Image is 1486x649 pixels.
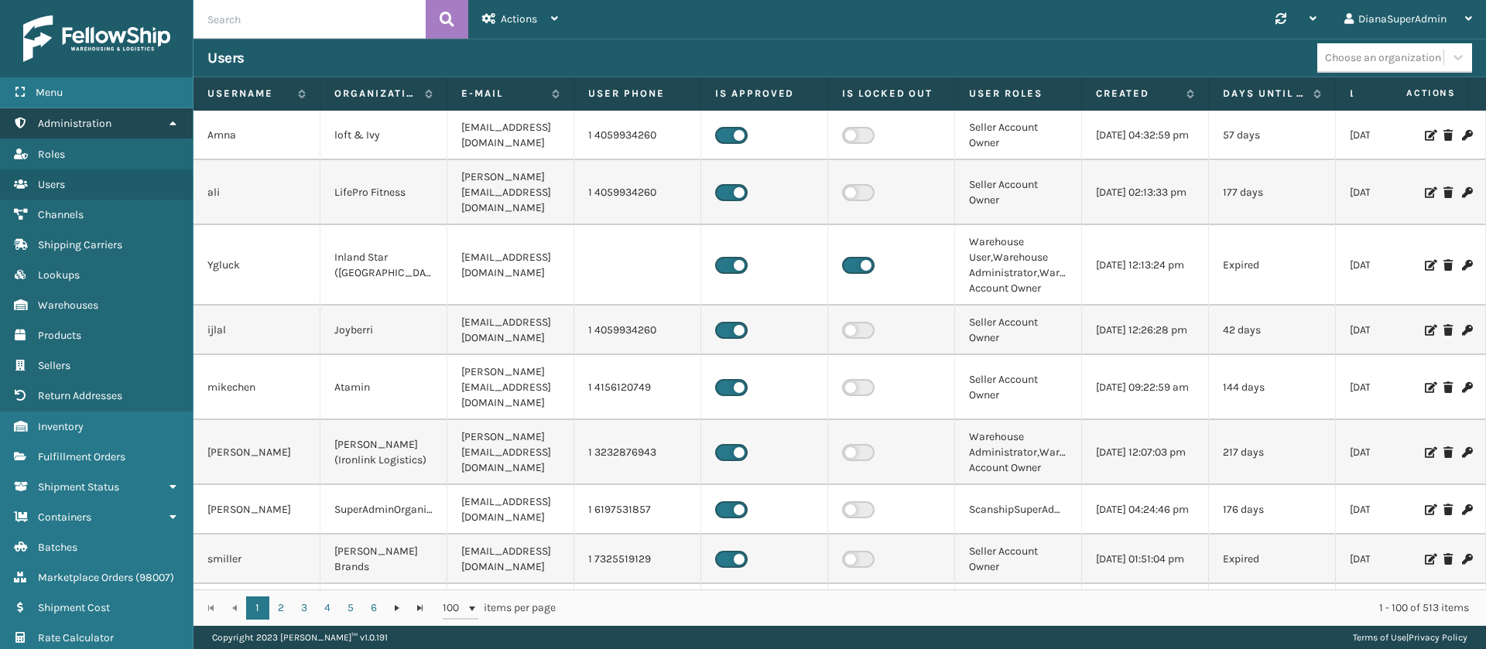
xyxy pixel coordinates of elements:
span: Warehouses [38,299,98,312]
td: [EMAIL_ADDRESS][DOMAIN_NAME] [447,584,574,634]
span: Lookups [38,268,80,282]
span: Sellers [38,359,70,372]
span: Channels [38,208,84,221]
a: 4 [316,596,339,620]
td: [PERSON_NAME] (Ironlink Logistics) [320,420,447,485]
i: Edit [1425,187,1434,198]
span: Rate Calculator [38,631,114,644]
i: Change Password [1462,187,1471,198]
td: mikechen [193,355,320,420]
td: Seller Account Owner [955,535,1082,584]
i: Delete [1443,554,1453,565]
td: Amna [193,111,320,160]
td: Warehouse Administrator,Warehouse Account Owner [955,420,1082,485]
td: 177 days [1209,160,1336,225]
span: Go to the last page [414,602,426,614]
h3: Users [207,49,245,67]
i: Change Password [1462,504,1471,515]
span: Shipment Status [38,480,119,494]
td: [EMAIL_ADDRESS][DOMAIN_NAME] [447,225,574,306]
i: Edit [1425,382,1434,393]
i: Change Password [1462,130,1471,141]
div: 1 - 100 of 513 items [577,600,1469,616]
td: [DATE] 12:26:28 pm [1082,306,1209,355]
span: Inventory [38,420,84,433]
label: Created [1096,87,1179,101]
label: User Roles [969,87,1067,101]
i: Edit [1425,130,1434,141]
td: ScanshipSuperAdministrator [955,485,1082,535]
i: Delete [1443,187,1453,198]
span: 100 [443,600,466,616]
div: Choose an organization [1325,50,1441,66]
td: 1 3232876943 [574,420,701,485]
span: Return Addresses [38,389,122,402]
td: 1 4059934260 [574,306,701,355]
td: 176 days [1209,485,1336,535]
td: 217 days [1209,420,1336,485]
td: [DATE] 04:15:38 pm [1336,584,1463,634]
td: [PERSON_NAME] Brands [320,535,447,584]
td: Expired [1209,225,1336,306]
td: Joyberri [320,306,447,355]
i: Delete [1443,504,1453,515]
a: 6 [362,596,385,620]
a: 2 [269,596,293,620]
td: [DATE] 12:13:24 pm [1082,225,1209,306]
i: Edit [1425,260,1434,271]
td: [DATE] 09:22:59 am [1082,355,1209,420]
span: Actions [501,12,537,26]
label: Organization [334,87,417,101]
td: loft & Ivy [320,111,447,160]
i: Change Password [1462,554,1471,565]
img: logo [23,15,170,62]
span: Products [38,329,81,342]
td: [DATE] 12:07:03 pm [1082,420,1209,485]
span: Administration [38,117,111,130]
span: items per page [443,596,556,620]
span: Users [38,178,65,191]
i: Delete [1443,325,1453,336]
i: Edit [1425,504,1434,515]
i: Delete [1443,130,1453,141]
label: Last Seen [1350,87,1433,101]
span: Actions [1358,80,1465,106]
label: Days until password expires [1223,87,1306,101]
td: 337 days [1209,584,1336,634]
td: [DATE] 01:51:04 pm [1082,535,1209,584]
span: Menu [36,86,63,99]
span: Batches [38,541,77,554]
td: LifePro Fitness [320,160,447,225]
td: [EMAIL_ADDRESS][DOMAIN_NAME] [447,306,574,355]
td: [PERSON_NAME] [193,485,320,535]
a: Terms of Use [1353,632,1406,643]
i: Edit [1425,447,1434,458]
i: Edit [1425,554,1434,565]
td: Atamin [320,355,447,420]
span: ( 98007 ) [135,571,174,584]
td: 144 days [1209,355,1336,420]
a: Go to the next page [385,596,409,620]
a: 3 [293,596,316,620]
i: Change Password [1462,325,1471,336]
td: [DATE] 04:56:57 pm [1082,584,1209,634]
label: Is Approved [715,87,813,101]
td: 57 days [1209,111,1336,160]
span: Roles [38,148,65,161]
td: 1 7325519129 [574,535,701,584]
a: Go to the last page [409,596,432,620]
span: Shipment Cost [38,601,110,614]
i: Change Password [1462,382,1471,393]
i: Delete [1443,447,1453,458]
td: 1 4156120749 [574,355,701,420]
td: Seller Account Owner [955,306,1082,355]
span: Marketplace Orders [38,571,133,584]
td: Ygluck [193,225,320,306]
td: [DATE] 02:04:24 pm [1336,160,1463,225]
label: Is Locked Out [842,87,940,101]
td: 42 days [1209,306,1336,355]
label: Username [207,87,290,101]
a: 5 [339,596,362,620]
td: [PERSON_NAME][EMAIL_ADDRESS][DOMAIN_NAME] [447,160,574,225]
td: [PERSON_NAME][EMAIL_ADDRESS][DOMAIN_NAME] [447,420,574,485]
